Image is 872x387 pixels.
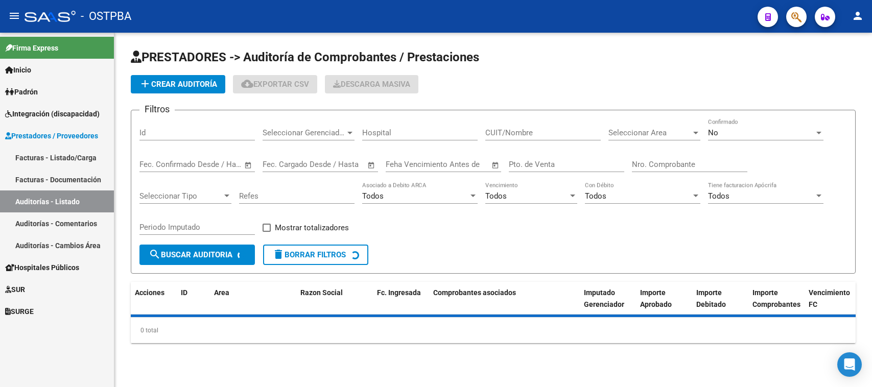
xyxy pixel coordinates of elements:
datatable-header-cell: Area [210,282,281,327]
mat-icon: cloud_download [241,78,253,90]
span: Crear Auditoría [139,80,217,89]
span: - OSTPBA [81,5,131,28]
mat-icon: person [852,10,864,22]
span: Seleccionar Gerenciador [263,128,345,137]
span: Inicio [5,64,31,76]
datatable-header-cell: Vencimiento FC [805,282,861,327]
span: Mostrar totalizadores [275,222,349,234]
datatable-header-cell: Acciones [131,282,177,327]
span: Buscar Auditoria [149,250,232,259]
button: Exportar CSV [233,75,317,93]
input: Fecha fin [313,160,363,169]
span: Fc. Ingresada [377,288,421,297]
span: Importe Aprobado [640,288,672,308]
datatable-header-cell: Importe Aprobado [636,282,692,327]
input: Fecha inicio [139,160,181,169]
mat-icon: menu [8,10,20,22]
button: Borrar Filtros [263,245,368,265]
span: Todos [708,191,729,201]
span: SURGE [5,306,34,317]
h3: Filtros [139,102,175,116]
span: Borrar Filtros [272,250,346,259]
span: PRESTADORES -> Auditoría de Comprobantes / Prestaciones [131,50,479,64]
span: Vencimiento FC [809,288,850,308]
datatable-header-cell: Imputado Gerenciador [580,282,636,327]
button: Open calendar [490,159,502,171]
mat-icon: search [149,248,161,260]
input: Fecha fin [190,160,240,169]
mat-icon: delete [272,248,285,260]
span: Acciones [135,288,164,297]
span: Descarga Masiva [333,80,410,89]
span: No [708,128,718,137]
button: Open calendar [243,159,254,171]
button: Buscar Auditoria [139,245,255,265]
span: Seleccionar Tipo [139,191,222,201]
span: Area [214,288,229,297]
span: Razon Social [300,288,343,297]
datatable-header-cell: ID [177,282,210,327]
button: Open calendar [366,159,378,171]
div: 0 total [131,318,856,343]
span: SUR [5,284,25,295]
span: Todos [585,191,606,201]
input: Fecha inicio [263,160,304,169]
div: Open Intercom Messenger [837,352,862,377]
span: Todos [362,191,384,201]
app-download-masive: Descarga masiva de comprobantes (adjuntos) [325,75,418,93]
span: ID [181,288,187,297]
span: Hospitales Públicos [5,262,79,273]
span: Todos [485,191,507,201]
span: Importe Debitado [696,288,726,308]
button: Crear Auditoría [131,75,225,93]
datatable-header-cell: Importe Comprobantes [748,282,805,327]
span: Firma Express [5,42,58,54]
span: Importe Comprobantes [752,288,800,308]
span: Imputado Gerenciador [584,288,624,308]
span: Prestadores / Proveedores [5,130,98,141]
datatable-header-cell: Importe Debitado [692,282,748,327]
datatable-header-cell: Razon Social [296,282,373,327]
datatable-header-cell: Fc. Ingresada [373,282,429,327]
datatable-header-cell: Comprobantes asociados [429,282,580,327]
span: Exportar CSV [241,80,309,89]
button: Descarga Masiva [325,75,418,93]
span: Padrón [5,86,38,98]
span: Integración (discapacidad) [5,108,100,119]
span: Seleccionar Area [608,128,691,137]
mat-icon: add [139,78,151,90]
span: Comprobantes asociados [433,288,516,297]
